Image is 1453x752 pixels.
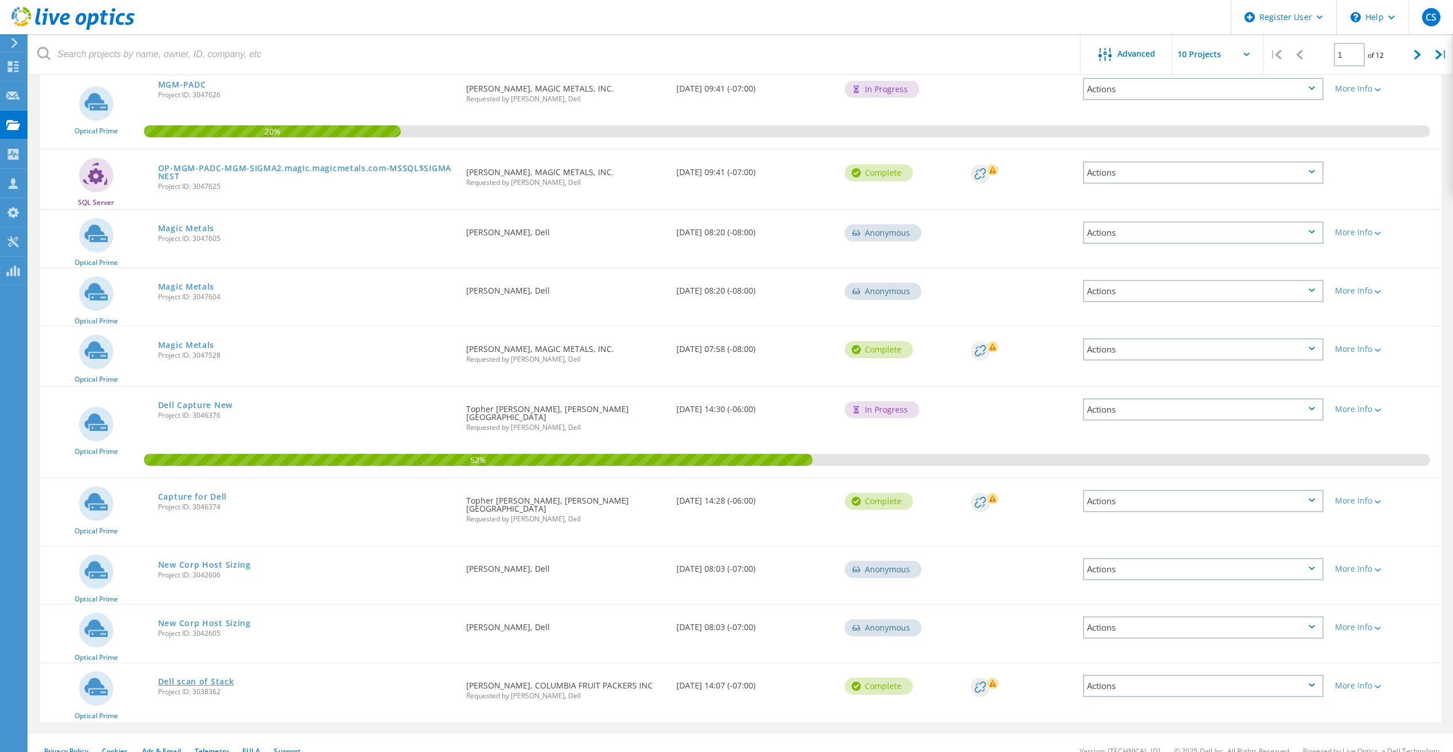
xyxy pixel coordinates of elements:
[466,424,665,431] span: Requested by [PERSON_NAME], Dell
[74,654,118,661] span: Optical Prime
[671,327,839,365] div: [DATE] 07:58 (-08:00)
[1083,280,1324,302] div: Actions
[158,294,455,300] span: Project ID: 3047604
[460,268,671,306] div: [PERSON_NAME], Dell
[74,528,118,535] span: Optical Prime
[1426,13,1436,22] span: CS
[74,596,118,603] span: Optical Prime
[460,210,671,248] div: [PERSON_NAME], Dell
[1335,497,1436,505] div: More Info
[144,125,401,136] span: 20%
[158,81,206,89] a: MGM-PADC
[1350,12,1361,22] svg: \n
[845,561,922,578] div: Anonymous
[460,150,671,197] div: [PERSON_NAME], MAGIC METALS, INC.
[671,605,839,643] div: [DATE] 08:03 (-07:00)
[671,663,839,701] div: [DATE] 14:07 (-07:00)
[1083,675,1324,697] div: Actions
[671,387,839,425] div: [DATE] 14:30 (-06:00)
[74,713,118,719] span: Optical Prime
[466,516,665,523] span: Requested by [PERSON_NAME], Dell
[158,678,234,686] a: Dell scan of Stack
[158,401,233,409] a: Dell Capture New
[158,412,455,419] span: Project ID: 3046376
[466,179,665,186] span: Requested by [PERSON_NAME], Dell
[845,283,922,300] div: Anonymous
[671,150,839,188] div: [DATE] 09:41 (-07:00)
[671,66,839,104] div: [DATE] 09:41 (-07:00)
[845,341,913,358] div: Complete
[158,630,455,637] span: Project ID: 3042605
[466,692,665,699] span: Requested by [PERSON_NAME], Dell
[845,493,913,510] div: Complete
[460,663,671,711] div: [PERSON_NAME], COLUMBIA FRUIT PACKERS INC
[1083,221,1324,244] div: Actions
[460,66,671,114] div: [PERSON_NAME], MAGIC METALS, INC.
[29,34,1081,74] input: Search projects by name, owner, ID, company, etc
[158,224,214,232] a: Magic Metals
[460,327,671,374] div: [PERSON_NAME], MAGIC METALS, INC.
[158,235,455,242] span: Project ID: 3047605
[460,387,671,442] div: Topher [PERSON_NAME], [PERSON_NAME][GEOGRAPHIC_DATA]
[1335,287,1436,295] div: More Info
[158,688,455,695] span: Project ID: 3038362
[74,376,118,383] span: Optical Prime
[158,164,455,180] a: OP-MGM-PADC-MGM-SIGMA2.magic.magicmetals.com-MSSQL$SIGMANEST
[158,352,455,359] span: Project ID: 3047528
[158,341,214,349] a: Magic Metals
[158,572,455,579] span: Project ID: 3042606
[11,24,135,32] a: Live Optics Dashboard
[74,128,118,134] span: Optical Prime
[460,605,671,643] div: [PERSON_NAME], Dell
[1117,50,1155,58] span: Advanced
[1083,490,1324,512] div: Actions
[1083,338,1324,361] div: Actions
[1430,34,1453,75] div: |
[158,92,455,98] span: Project ID: 3047626
[1335,405,1436,413] div: More Info
[1335,228,1436,236] div: More Info
[1083,558,1324,580] div: Actions
[1335,85,1436,93] div: More Info
[144,454,813,464] span: 52%
[845,678,913,695] div: Complete
[845,401,919,418] div: In Progress
[74,259,118,266] span: Optical Prime
[671,547,839,584] div: [DATE] 08:03 (-07:00)
[460,478,671,534] div: Topher [PERSON_NAME], [PERSON_NAME][GEOGRAPHIC_DATA]
[1083,161,1324,184] div: Actions
[1083,616,1324,639] div: Actions
[460,547,671,584] div: [PERSON_NAME], Dell
[158,504,455,510] span: Project ID: 3046374
[158,493,227,501] a: Capture for Dell
[158,183,455,190] span: Project ID: 3047625
[671,268,839,306] div: [DATE] 08:20 (-08:00)
[1335,345,1436,353] div: More Info
[1083,398,1324,421] div: Actions
[74,448,118,455] span: Optical Prime
[845,619,922,636] div: Anonymous
[1368,50,1384,60] span: of 12
[466,96,665,102] span: Requested by [PERSON_NAME], Dell
[1335,682,1436,690] div: More Info
[74,318,118,324] span: Optical Prime
[845,81,919,98] div: In Progress
[78,199,114,206] span: SQL Server
[671,478,839,516] div: [DATE] 14:28 (-06:00)
[845,164,913,181] div: Complete
[1335,565,1436,573] div: More Info
[158,619,251,627] a: New Corp Host Sizing
[466,356,665,363] span: Requested by [PERSON_NAME], Dell
[845,224,922,242] div: Anonymous
[1264,34,1287,75] div: |
[158,561,251,569] a: New Corp Host Sizing
[158,283,214,291] a: Magic Metals
[1083,78,1324,100] div: Actions
[1335,623,1436,631] div: More Info
[671,210,839,248] div: [DATE] 08:20 (-08:00)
